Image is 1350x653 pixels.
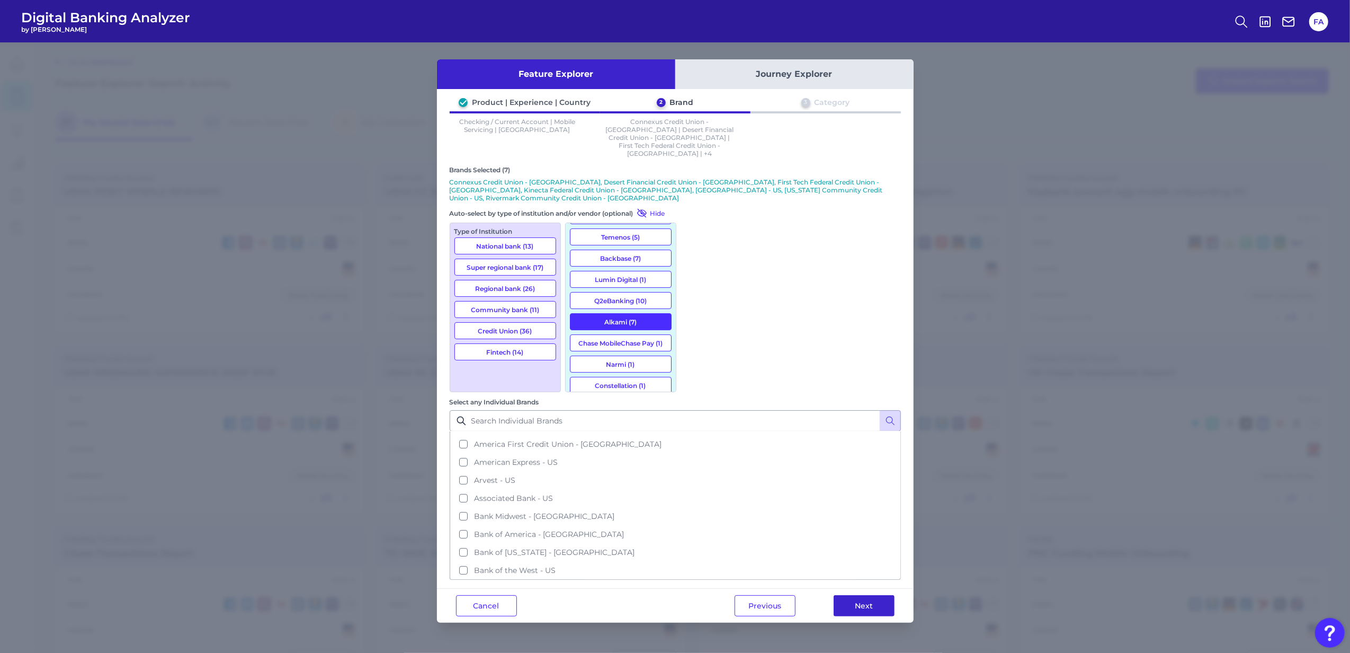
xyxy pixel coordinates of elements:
div: Product | Experience | Country [472,98,591,107]
button: Bank of America - [GEOGRAPHIC_DATA] [451,525,900,543]
div: 3 [801,98,810,107]
button: Narmi (1) [570,356,672,373]
button: Temenos (5) [570,228,672,245]
button: Lumin Digital (1) [570,271,672,288]
button: Fintech (14) [454,343,556,360]
input: Search Individual Brands [450,410,901,431]
button: Super regional bank (17) [454,259,556,276]
div: 2 [657,98,666,107]
span: Arvest - US [474,475,515,485]
button: Associated Bank - US [451,489,900,507]
p: Checking / Current Account | Mobile Servicing | [GEOGRAPHIC_DATA] [450,118,585,157]
button: Community bank (11) [454,301,556,318]
span: Associated Bank - US [474,493,553,503]
button: Credit Union (36) [454,322,556,339]
button: Hide [633,208,665,218]
button: American Express - US [451,453,900,471]
button: Backbase (7) [570,250,672,267]
button: Feature Explorer [437,59,675,89]
span: America First Credit Union - [GEOGRAPHIC_DATA] [474,439,661,449]
span: Digital Banking Analyzer [21,10,190,25]
span: Bank of the West - US [474,566,556,575]
span: Bank Midwest - [GEOGRAPHIC_DATA] [474,511,614,521]
button: Cancel [456,595,517,616]
button: Constellation (1) [570,377,672,394]
button: BankUnited - [GEOGRAPHIC_DATA] [451,579,900,597]
span: Bank of America - [GEOGRAPHIC_DATA] [474,530,624,539]
button: FA [1309,12,1328,31]
button: Open Resource Center [1315,618,1345,648]
button: Q2eBanking (10) [570,292,672,309]
button: Bank Midwest - [GEOGRAPHIC_DATA] [451,507,900,525]
button: Next [834,595,895,616]
button: Alkami (7) [570,313,672,330]
div: Category [815,98,850,107]
div: Brands Selected (7) [450,166,901,174]
span: American Express - US [474,457,558,467]
span: by [PERSON_NAME] [21,25,190,33]
span: Bank of [US_STATE] - [GEOGRAPHIC_DATA] [474,548,634,557]
p: Connexus Credit Union - [GEOGRAPHIC_DATA], Desert Financial Credit Union - [GEOGRAPHIC_DATA], Fir... [450,178,901,202]
button: Bank of the West - US [451,561,900,579]
button: Arvest - US [451,471,900,489]
button: Journey Explorer [675,59,914,89]
div: Type of Institution [454,227,556,235]
div: Auto-select by type of institution and/or vendor (optional) [450,208,676,218]
p: Connexus Credit Union - [GEOGRAPHIC_DATA] | Desert Financial Credit Union - [GEOGRAPHIC_DATA] | F... [602,118,737,157]
button: Previous [735,595,795,616]
button: National bank (13) [454,237,556,254]
button: Chase MobileChase Pay (1) [570,334,672,351]
button: Bank of [US_STATE] - [GEOGRAPHIC_DATA] [451,543,900,561]
div: Brand [670,98,694,107]
button: America First Credit Union - [GEOGRAPHIC_DATA] [451,435,900,453]
label: Select any Individual Brands [450,398,539,406]
button: Regional bank (26) [454,280,556,297]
